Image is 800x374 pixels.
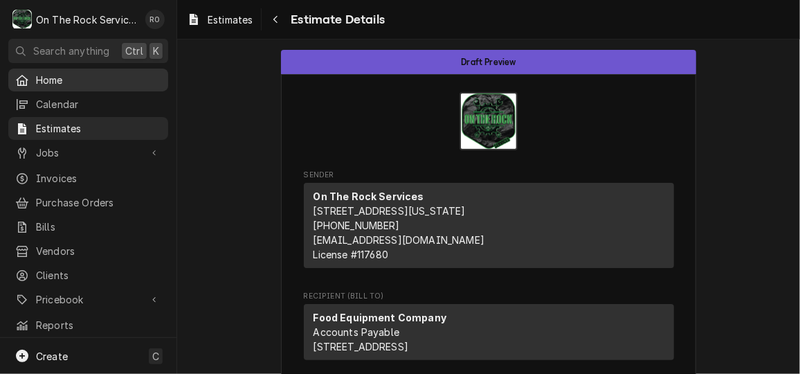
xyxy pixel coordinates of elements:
span: Recipient (Bill To) [304,291,674,302]
span: Estimate Details [287,10,385,29]
span: Pricebook [36,292,140,307]
span: Invoices [36,171,161,186]
div: Status [281,50,696,74]
div: Estimate Recipient [304,291,674,366]
span: Purchase Orders [36,195,161,210]
a: Go to Jobs [8,141,168,164]
span: K [153,44,159,58]
span: Create [36,350,68,362]
a: Invoices [8,167,168,190]
span: [STREET_ADDRESS][US_STATE] [313,205,466,217]
a: Bills [8,215,168,238]
a: Purchase Orders [8,191,168,214]
span: Accounts Payable [STREET_ADDRESS] [313,326,409,353]
a: Clients [8,264,168,287]
span: Jobs [36,145,140,160]
a: Vendors [8,240,168,262]
span: License # 117680 [313,249,388,260]
span: Ctrl [125,44,143,58]
div: Estimate Sender [304,170,674,274]
div: RO [145,10,165,29]
a: Estimates [181,8,258,31]
span: Bills [36,220,161,234]
div: Recipient (Bill To) [304,304,674,366]
span: C [152,349,159,364]
button: Search anythingCtrlK [8,39,168,63]
a: Reports [8,314,168,337]
a: [EMAIL_ADDRESS][DOMAIN_NAME] [313,234,484,246]
a: Calendar [8,93,168,116]
img: Logo [460,92,518,150]
strong: On The Rock Services [313,190,424,202]
span: Estimates [208,12,253,27]
div: On The Rock Services's Avatar [12,10,32,29]
div: Sender [304,183,674,274]
span: Search anything [33,44,109,58]
a: [PHONE_NUMBER] [313,220,400,231]
span: Vendors [36,244,161,258]
strong: Food Equipment Company [313,312,447,323]
a: Go to Pricebook [8,288,168,311]
div: Rich Ortega's Avatar [145,10,165,29]
a: Estimates [8,117,168,140]
span: Estimates [36,121,161,136]
div: On The Rock Services [36,12,138,27]
span: Sender [304,170,674,181]
span: Reports [36,318,161,332]
span: Home [36,73,161,87]
button: Navigate back [264,8,287,30]
div: Recipient (Bill To) [304,304,674,360]
span: Calendar [36,97,161,112]
a: Home [8,69,168,91]
span: Draft Preview [461,57,516,66]
div: Sender [304,183,674,268]
div: O [12,10,32,29]
span: Clients [36,268,161,283]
